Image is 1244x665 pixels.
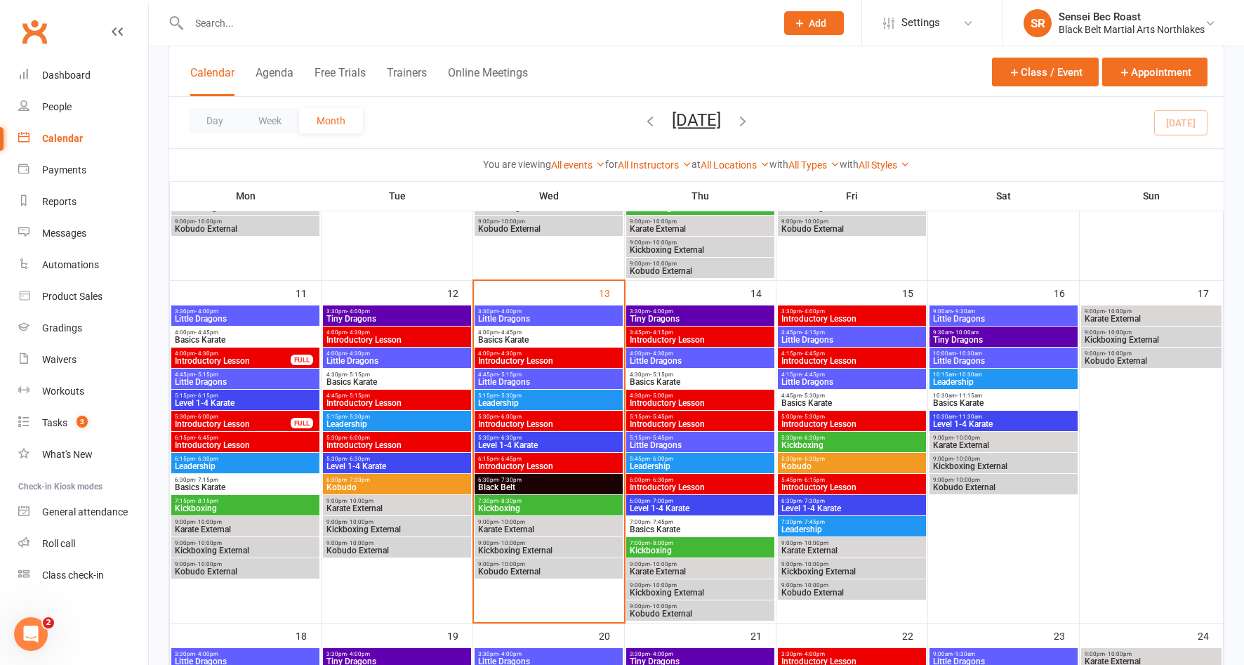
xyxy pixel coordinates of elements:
[322,181,473,211] th: Tue
[781,357,923,365] span: Introductory Lesson
[953,456,980,462] span: - 10:00pm
[42,196,77,207] div: Reports
[650,498,673,504] span: - 7:00pm
[840,159,859,170] strong: with
[326,420,468,428] span: Leadership
[18,439,148,470] a: What's New
[956,371,982,378] span: - 10:30am
[859,159,910,171] a: All Styles
[195,329,218,336] span: - 4:45pm
[1105,329,1132,336] span: - 10:00pm
[802,519,825,525] span: - 7:45pm
[42,538,75,549] div: Roll call
[174,329,317,336] span: 4:00pm
[42,291,102,302] div: Product Sales
[195,371,218,378] span: - 5:15pm
[953,435,980,441] span: - 10:00pm
[629,519,772,525] span: 7:00pm
[174,414,291,420] span: 5:30pm
[781,371,923,378] span: 4:15pm
[477,308,620,315] span: 3:30pm
[174,498,317,504] span: 7:15pm
[1105,308,1132,315] span: - 10:00pm
[932,414,1075,420] span: 10:30am
[781,350,923,357] span: 4:15pm
[781,414,923,420] span: 5:00pm
[42,569,104,581] div: Class check-in
[477,357,620,365] span: Introductory Lesson
[18,123,148,154] a: Calendar
[932,315,1075,323] span: Little Dragons
[1054,281,1079,304] div: 16
[477,483,620,492] span: Black Belt
[650,350,673,357] span: - 4:30pm
[42,164,86,176] div: Payments
[781,477,923,483] span: 5:45pm
[1084,336,1219,344] span: Kickboxing External
[781,456,923,462] span: 5:30pm
[326,477,468,483] span: 6:30pm
[498,371,522,378] span: - 5:15pm
[932,441,1075,449] span: Karate External
[326,414,468,420] span: 5:15pm
[195,393,218,399] span: - 6:15pm
[241,108,299,133] button: Week
[629,378,772,386] span: Basics Karate
[347,435,370,441] span: - 6:00pm
[1105,350,1132,357] span: - 10:00pm
[477,378,620,386] span: Little Dragons
[629,350,772,357] span: 4:00pm
[1102,58,1207,86] button: Appointment
[956,350,982,357] span: - 10:30am
[185,13,766,33] input: Search...
[629,483,772,492] span: Introductory Lesson
[781,225,923,233] span: Kobudo External
[932,371,1075,378] span: 10:15am
[347,519,373,525] span: - 10:00pm
[809,18,826,29] span: Add
[629,477,772,483] span: 6:00pm
[802,218,828,225] span: - 10:00pm
[498,414,522,420] span: - 6:00pm
[477,329,620,336] span: 4:00pm
[953,308,975,315] span: - 9:30am
[195,414,218,420] span: - 6:00pm
[629,393,772,399] span: 4:30pm
[1024,9,1052,37] div: SR
[42,354,77,365] div: Waivers
[477,435,620,441] span: 5:30pm
[347,350,370,357] span: - 4:30pm
[650,435,673,441] span: - 5:45pm
[629,357,772,365] span: Little Dragons
[291,418,313,428] div: FULL
[629,336,772,344] span: Introductory Lesson
[18,496,148,528] a: General attendance kiosk mode
[498,498,522,504] span: - 8:30pm
[629,420,772,428] span: Introductory Lesson
[788,159,840,171] a: All Types
[932,357,1075,365] span: Little Dragons
[174,483,317,492] span: Basics Karate
[932,477,1075,483] span: 9:00pm
[174,504,317,513] span: Kickboxing
[174,308,317,315] span: 3:30pm
[326,483,468,492] span: Kobudo
[629,504,772,513] span: Level 1-4 Karate
[18,407,148,439] a: Tasks 3
[42,506,128,518] div: General attendance
[932,378,1075,386] span: Leadership
[296,281,321,304] div: 11
[1084,350,1219,357] span: 9:00pm
[326,456,468,462] span: 5:30pm
[498,435,522,441] span: - 6:30pm
[618,159,692,171] a: All Instructors
[347,371,370,378] span: - 5:15pm
[650,414,673,420] span: - 5:45pm
[189,108,241,133] button: Day
[42,133,83,144] div: Calendar
[932,420,1075,428] span: Level 1-4 Karate
[174,350,291,357] span: 4:00pm
[326,350,468,357] span: 4:00pm
[174,371,317,378] span: 4:45pm
[902,281,927,304] div: 15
